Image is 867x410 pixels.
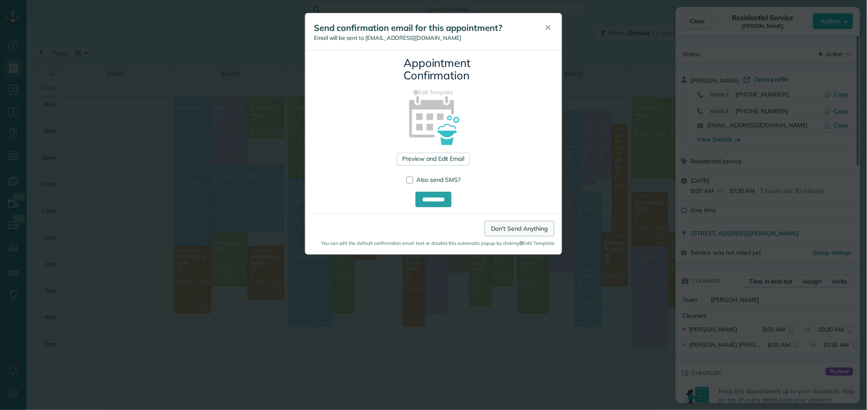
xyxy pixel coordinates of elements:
[397,153,470,166] a: Preview and Edit Email
[395,81,472,158] img: appointment_confirmation_icon-141e34405f88b12ade42628e8c248340957700ab75a12ae832a8710e9b578dc5.png
[545,23,551,33] span: ✕
[314,34,461,41] span: Email will be sent to [EMAIL_ADDRESS][DOMAIN_NAME]
[416,176,461,184] span: Also send SMS?
[313,240,554,247] small: You can edit the default confirmation email text or disable this automatic popup by clicking Edit...
[485,221,554,236] a: Don't Send Anything
[312,88,555,96] a: Edit Template
[403,57,464,81] h3: Appointment Confirmation
[314,22,533,34] h5: Send confirmation email for this appointment?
